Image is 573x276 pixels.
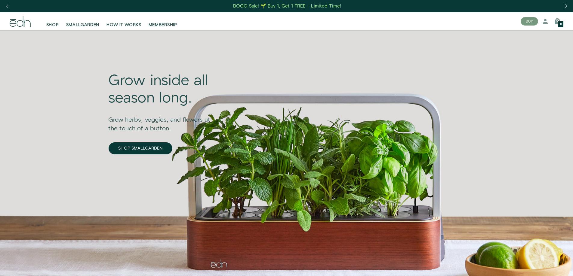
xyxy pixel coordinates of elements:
[149,22,177,28] span: MEMBERSHIP
[560,23,562,26] span: 0
[145,15,181,28] a: MEMBERSHIP
[66,22,100,28] span: SMALLGARDEN
[109,142,172,154] a: SHOP SMALLGARDEN
[106,22,141,28] span: HOW IT WORKS
[46,22,59,28] span: SHOP
[527,258,567,273] iframe: Opens a widget where you can find more information
[233,2,342,11] a: BOGO Sale! 🌱 Buy 1, Get 1 FREE – Limited Time!
[521,17,538,26] button: BUY
[233,3,341,9] div: BOGO Sale! 🌱 Buy 1, Get 1 FREE – Limited Time!
[109,107,219,133] div: Grow herbs, veggies, and flowers at the touch of a button.
[43,15,63,28] a: SHOP
[103,15,145,28] a: HOW IT WORKS
[109,72,219,107] div: Grow inside all season long.
[63,15,103,28] a: SMALLGARDEN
